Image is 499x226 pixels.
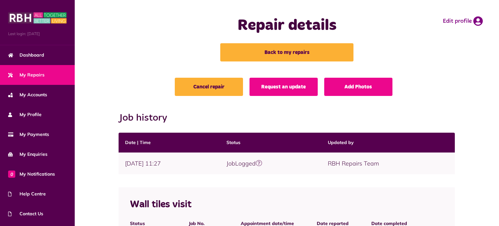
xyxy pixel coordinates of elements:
span: My Payments [8,131,49,138]
span: Help Centre [8,191,46,197]
span: My Repairs [8,72,45,78]
span: Last login: [DATE] [8,31,67,37]
span: Wall tiles visit [130,200,191,209]
span: My Enquiries [8,151,47,158]
img: MyRBH [8,11,67,24]
span: Contact Us [8,210,43,217]
span: My Accounts [8,91,47,98]
th: Updated by [321,133,455,153]
h2: Job history [119,112,455,124]
span: My Notifications [8,171,55,178]
a: Edit profile [443,16,483,26]
th: Date | Time [119,133,220,153]
a: Back to my repairs [220,43,353,61]
th: Status [220,133,321,153]
span: My Profile [8,111,42,118]
span: Dashboard [8,52,44,59]
a: Add Photos [324,78,392,96]
a: Cancel repair [175,78,243,96]
a: Request an update [249,78,318,96]
span: 0 [8,170,15,178]
td: JobLogged [220,153,321,174]
h1: Repair details [187,16,387,35]
td: [DATE] 11:27 [119,153,220,174]
td: RBH Repairs Team [321,153,455,174]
